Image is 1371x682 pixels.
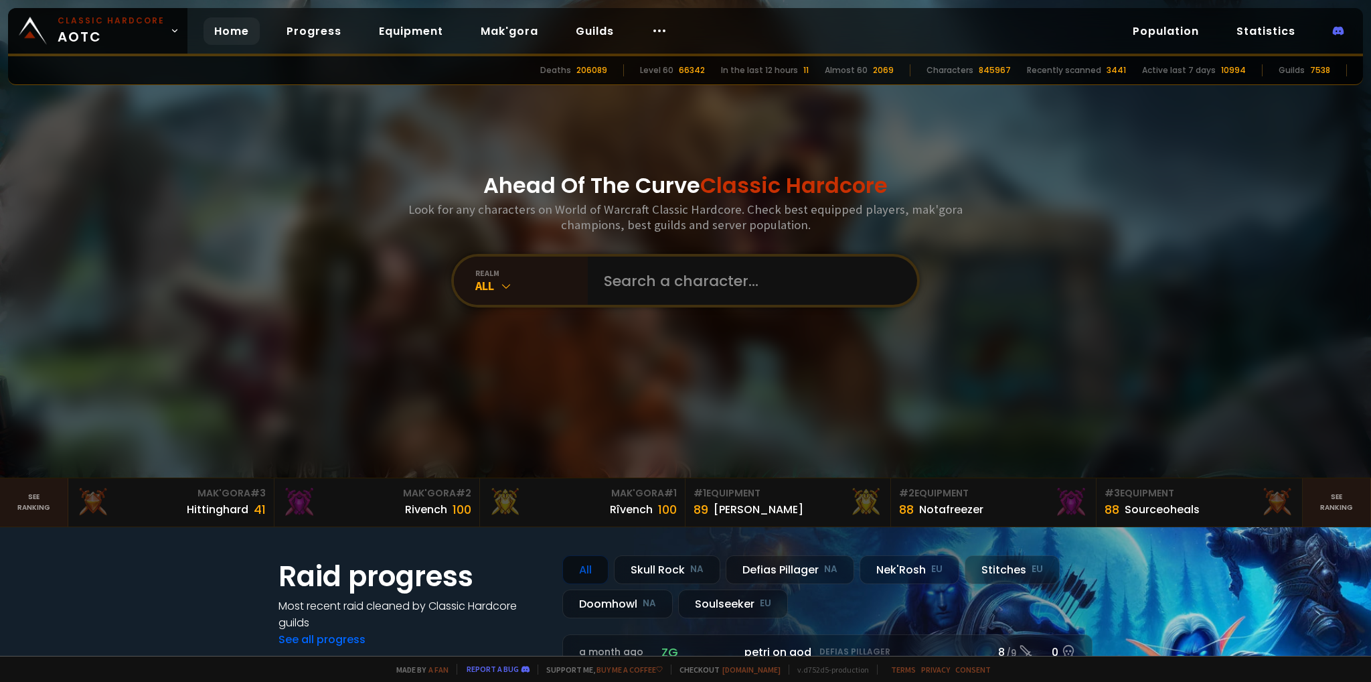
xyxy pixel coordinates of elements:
a: Report a bug [467,664,519,674]
div: 10994 [1221,64,1246,76]
div: 88 [899,500,914,519]
div: Skull Rock [614,555,720,584]
div: Equipment [1105,486,1293,500]
div: Defias Pillager [726,555,854,584]
a: Mak'Gora#3Hittinghard41 [68,478,274,527]
div: Sourceoheals [1125,501,1200,518]
div: Recently scanned [1027,64,1101,76]
div: Rivench [405,501,447,518]
a: Mak'gora [470,17,549,45]
a: [DOMAIN_NAME] [722,665,781,675]
a: a fan [428,665,449,675]
span: Made by [388,665,449,675]
small: NA [643,597,656,610]
a: Home [204,17,260,45]
div: Deaths [540,64,571,76]
span: Classic Hardcore [700,170,888,200]
h4: Most recent raid cleaned by Classic Hardcore guilds [278,598,546,631]
div: Level 60 [640,64,673,76]
div: 206089 [576,64,607,76]
div: Mak'Gora [488,486,677,500]
div: 3441 [1107,64,1126,76]
div: 100 [453,500,471,519]
div: 100 [658,500,677,519]
a: Consent [955,665,991,675]
div: Notafreezer [919,501,983,518]
div: 845967 [979,64,1011,76]
span: # 1 [694,486,706,500]
a: Mak'Gora#2Rivench100 [274,478,480,527]
div: Doomhowl [562,590,673,618]
span: # 3 [250,486,266,500]
div: [PERSON_NAME] [714,501,803,518]
a: #3Equipment88Sourceoheals [1097,478,1302,527]
a: Population [1122,17,1210,45]
a: Mak'Gora#1Rîvench100 [480,478,685,527]
div: Almost 60 [825,64,868,76]
div: All [475,278,588,293]
div: Rîvench [610,501,653,518]
a: Progress [276,17,352,45]
div: 88 [1105,500,1119,519]
div: Stitches [965,555,1060,584]
div: Guilds [1279,64,1305,76]
a: Statistics [1226,17,1306,45]
a: See all progress [278,632,366,647]
a: Classic HardcoreAOTC [8,8,187,54]
div: 41 [254,500,266,519]
a: Seeranking [1303,478,1371,527]
div: Hittinghard [187,501,248,518]
div: Characters [926,64,973,76]
small: EU [1032,563,1043,576]
span: Support me, [538,665,663,675]
div: Mak'Gora [76,486,265,500]
div: realm [475,268,588,278]
span: Checkout [671,665,781,675]
div: All [562,555,609,584]
div: 7538 [1310,64,1330,76]
span: # 1 [664,486,677,500]
span: AOTC [58,15,165,47]
div: Mak'Gora [283,486,471,500]
div: Equipment [694,486,882,500]
small: NA [824,563,837,576]
a: a month agozgpetri on godDefias Pillager8 /90 [562,634,1093,670]
small: Classic Hardcore [58,15,165,27]
span: v. d752d5 - production [789,665,869,675]
a: #1Equipment89[PERSON_NAME] [685,478,891,527]
small: EU [760,597,771,610]
h3: Look for any characters on World of Warcraft Classic Hardcore. Check best equipped players, mak'g... [403,202,968,232]
span: # 2 [899,486,914,500]
div: 2069 [873,64,894,76]
div: Nek'Rosh [860,555,959,584]
a: Equipment [368,17,454,45]
div: 66342 [679,64,705,76]
span: # 3 [1105,486,1120,500]
div: 11 [803,64,809,76]
span: # 2 [456,486,471,500]
a: Terms [891,665,916,675]
div: 89 [694,500,708,519]
input: Search a character... [596,257,901,305]
div: Soulseeker [678,590,788,618]
div: Active last 7 days [1142,64,1216,76]
a: Guilds [565,17,625,45]
div: Equipment [899,486,1088,500]
small: NA [690,563,704,576]
a: #2Equipment88Notafreezer [891,478,1097,527]
h1: Ahead Of The Curve [483,169,888,202]
small: EU [931,563,943,576]
h1: Raid progress [278,555,546,598]
a: Privacy [921,665,950,675]
div: In the last 12 hours [721,64,798,76]
a: Buy me a coffee [596,665,663,675]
